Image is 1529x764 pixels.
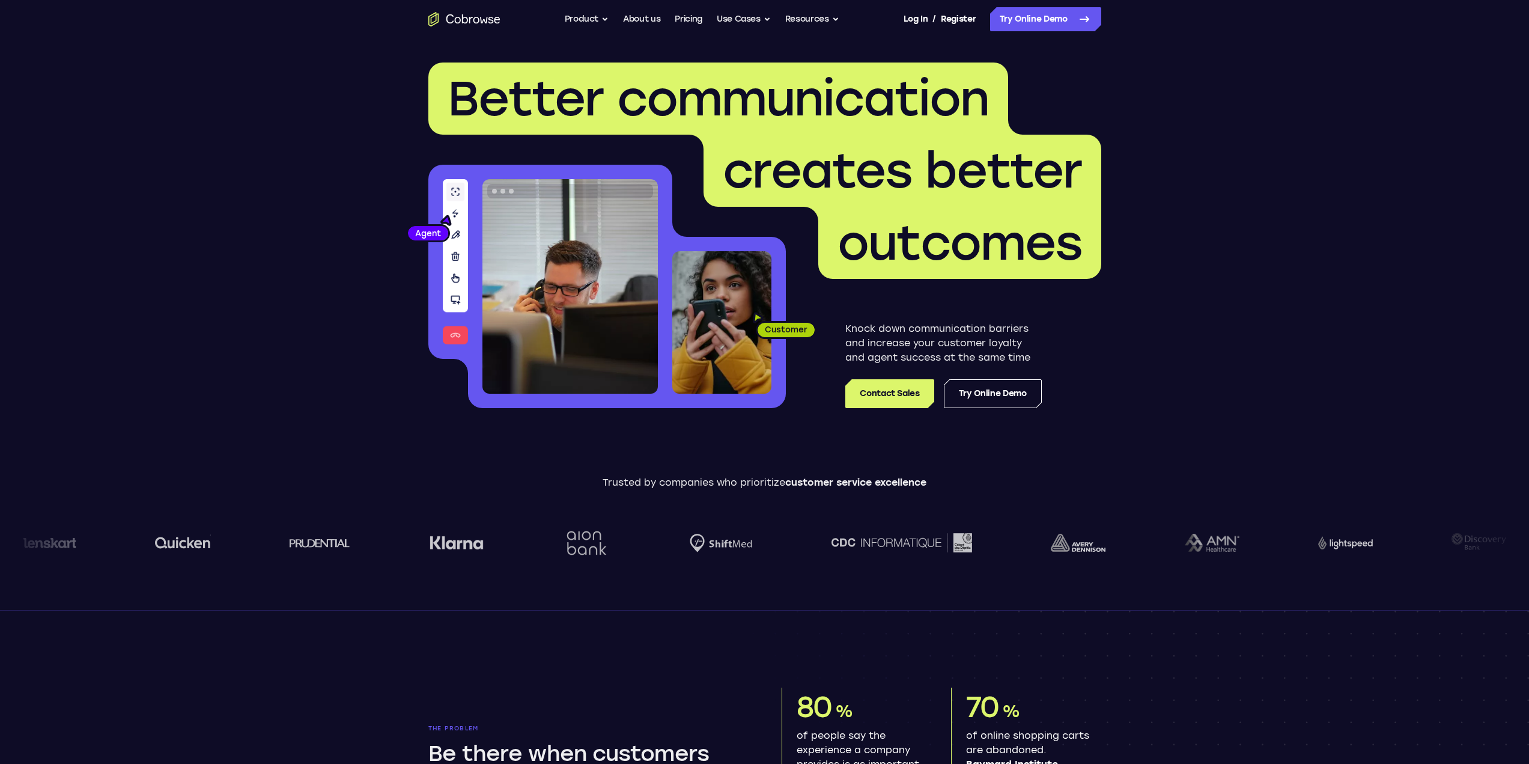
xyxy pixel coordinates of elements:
span: 80 [797,689,833,724]
a: Pricing [675,7,702,31]
a: Register [941,7,976,31]
img: CDC Informatique [769,533,910,552]
img: Shiftmed [627,534,690,552]
p: The problem [428,725,748,732]
img: Lightspeed [1256,536,1310,549]
span: / [932,12,936,26]
img: prudential [227,538,288,548]
img: Aion Bank [500,519,549,567]
button: Resources [785,7,839,31]
button: Use Cases [717,7,771,31]
a: Contact Sales [845,379,934,408]
a: Go to the home page [428,12,500,26]
img: Klarna [367,536,421,550]
span: % [835,701,853,721]
span: outcomes [837,214,1082,272]
span: % [1002,701,1020,721]
a: Log In [904,7,928,31]
span: customer service excellence [785,477,926,488]
img: A customer holding their phone [672,251,771,394]
a: Try Online Demo [990,7,1101,31]
img: A customer support agent talking on the phone [482,179,658,394]
span: Better communication [448,70,989,127]
a: Try Online Demo [944,379,1042,408]
span: 70 [966,689,1000,724]
button: Product [565,7,609,31]
img: avery-dennison [988,534,1043,552]
p: Knock down communication barriers and increase your customer loyalty and agent success at the sam... [845,322,1042,365]
img: AMN Healthcare [1122,534,1177,552]
span: creates better [723,142,1082,200]
a: About us [623,7,660,31]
